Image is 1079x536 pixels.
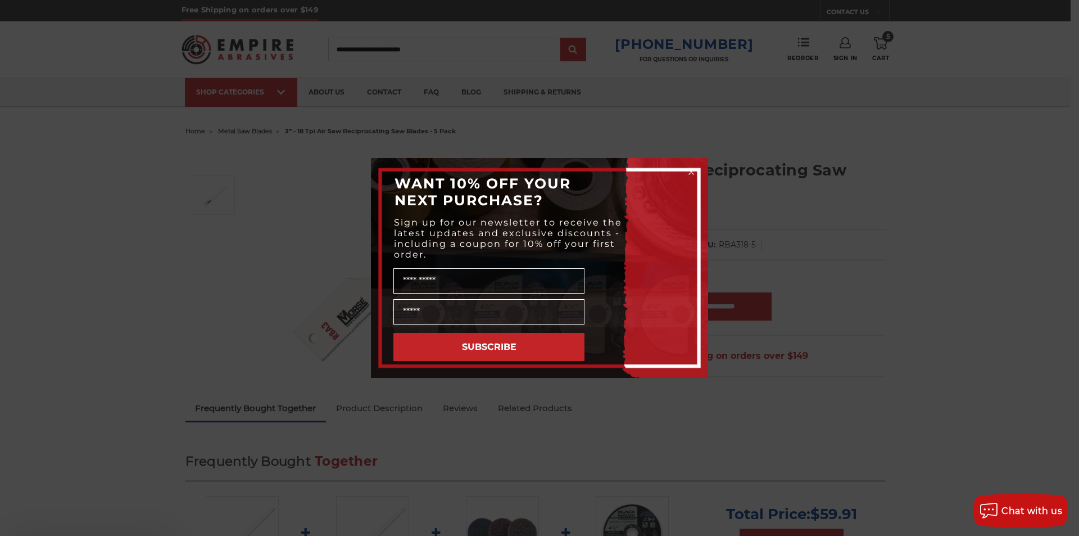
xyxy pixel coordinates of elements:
span: Chat with us [1001,506,1062,516]
span: Sign up for our newsletter to receive the latest updates and exclusive discounts - including a co... [394,217,622,260]
input: Email [393,299,584,325]
button: SUBSCRIBE [393,333,584,361]
button: Chat with us [973,494,1068,528]
button: Close dialog [686,166,697,178]
span: WANT 10% OFF YOUR NEXT PURCHASE? [395,175,571,209]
